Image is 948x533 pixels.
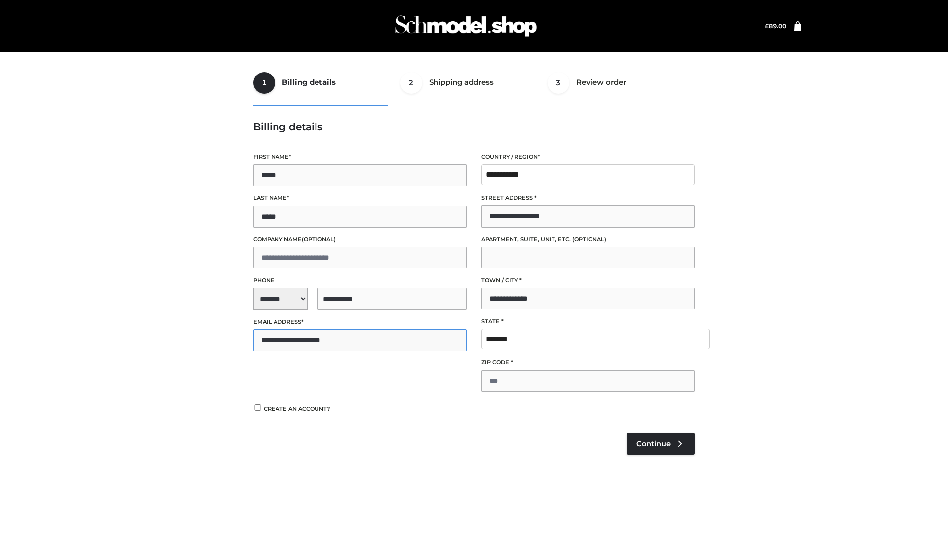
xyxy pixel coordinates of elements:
a: £89.00 [765,22,786,30]
label: Last name [253,193,467,203]
span: £ [765,22,769,30]
input: Create an account? [253,404,262,411]
h3: Billing details [253,121,695,133]
label: Email address [253,317,467,327]
span: (optional) [572,236,606,243]
bdi: 89.00 [765,22,786,30]
span: Create an account? [264,405,330,412]
label: Street address [481,193,695,203]
label: Country / Region [481,152,695,162]
label: Company name [253,235,467,244]
img: Schmodel Admin 964 [392,6,540,45]
label: Apartment, suite, unit, etc. [481,235,695,244]
label: Town / City [481,276,695,285]
label: First name [253,152,467,162]
label: Phone [253,276,467,285]
span: (optional) [302,236,336,243]
span: Continue [636,439,671,448]
label: ZIP Code [481,358,695,367]
a: Continue [627,433,695,455]
label: State [481,317,695,326]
